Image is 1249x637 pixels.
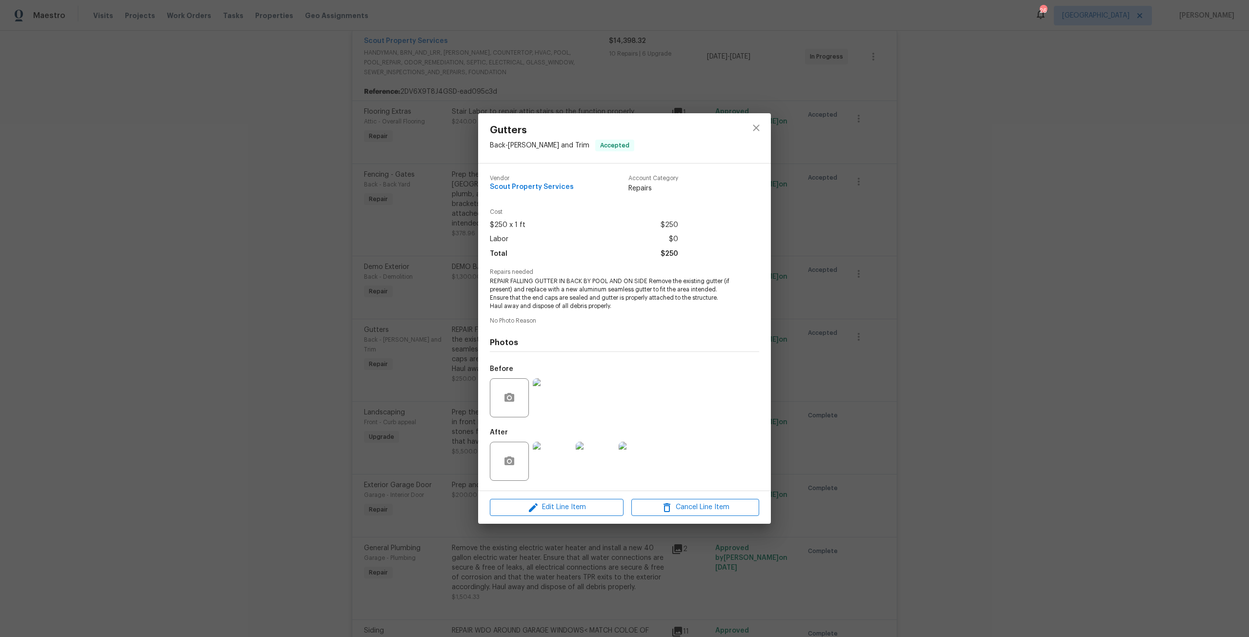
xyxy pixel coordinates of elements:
span: $250 [661,247,678,261]
span: Cancel Line Item [634,501,756,514]
span: $250 x 1 ft [490,218,525,232]
div: 26 [1040,6,1047,16]
span: Back - [PERSON_NAME] and Trim [490,142,589,149]
button: close [745,116,768,140]
span: Edit Line Item [493,501,621,514]
span: Repairs [628,184,678,193]
span: Vendor [490,175,574,182]
span: Cost [490,209,678,215]
span: $0 [669,232,678,247]
span: Repairs needed [490,269,759,275]
span: $250 [661,218,678,232]
button: Edit Line Item [490,499,624,516]
button: Cancel Line Item [631,499,759,516]
span: Gutters [490,125,634,136]
span: Account Category [628,175,678,182]
h4: Photos [490,338,759,348]
h5: Before [490,366,513,372]
span: No Photo Reason [490,318,759,324]
span: Labor [490,232,508,247]
span: Total [490,247,507,261]
span: Accepted [596,141,633,150]
span: Scout Property Services [490,184,574,191]
h5: After [490,429,508,436]
span: REPAIR FALLING GUTTER IN BACK BY POOL AND ON SIDE Remove the existing gutter (if present) and rep... [490,277,732,310]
